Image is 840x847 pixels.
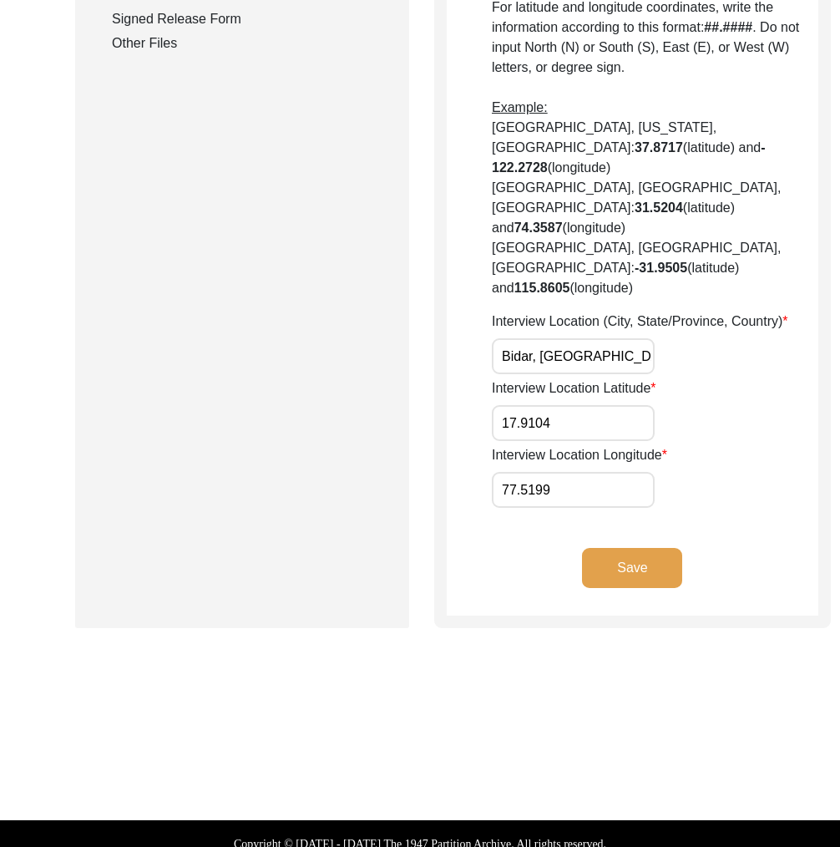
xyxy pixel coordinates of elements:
[514,281,570,295] b: 115.8605
[635,140,683,155] b: 37.8717
[492,378,656,398] label: Interview Location Latitude
[492,100,548,114] span: Example:
[492,312,788,332] label: Interview Location (City, State/Province, Country)
[112,33,389,53] div: Other Files
[112,9,389,29] div: Signed Release Form
[492,445,667,465] label: Interview Location Longitude
[635,200,683,215] b: 31.5204
[514,221,563,235] b: 74.3587
[582,548,682,588] button: Save
[704,20,752,34] b: ##.####
[635,261,687,275] b: -31.9505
